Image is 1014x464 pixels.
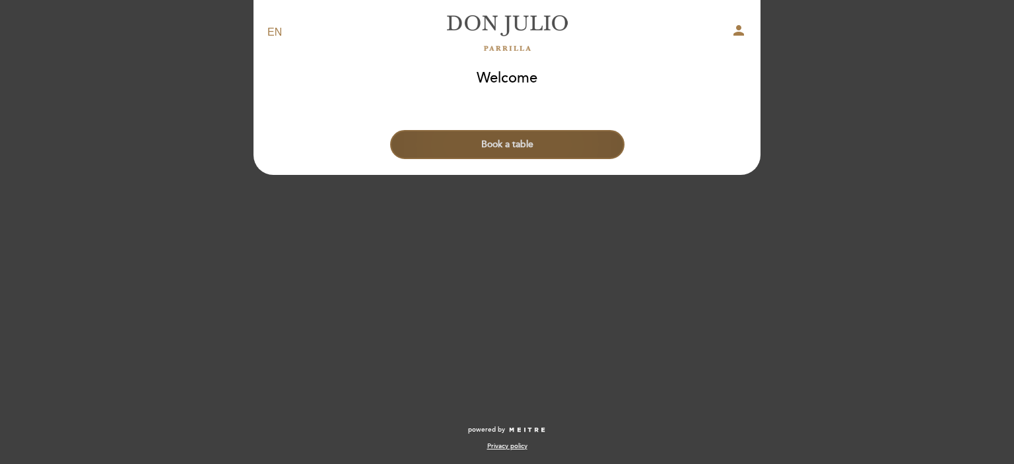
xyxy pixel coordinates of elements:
img: MEITRE [508,427,546,434]
i: person [731,22,747,38]
span: powered by [468,425,505,434]
button: Book a table [390,130,625,159]
a: [PERSON_NAME] [424,15,590,51]
a: Privacy policy [487,442,527,451]
button: person [731,22,747,43]
h1: Welcome [477,71,537,86]
a: powered by [468,425,546,434]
